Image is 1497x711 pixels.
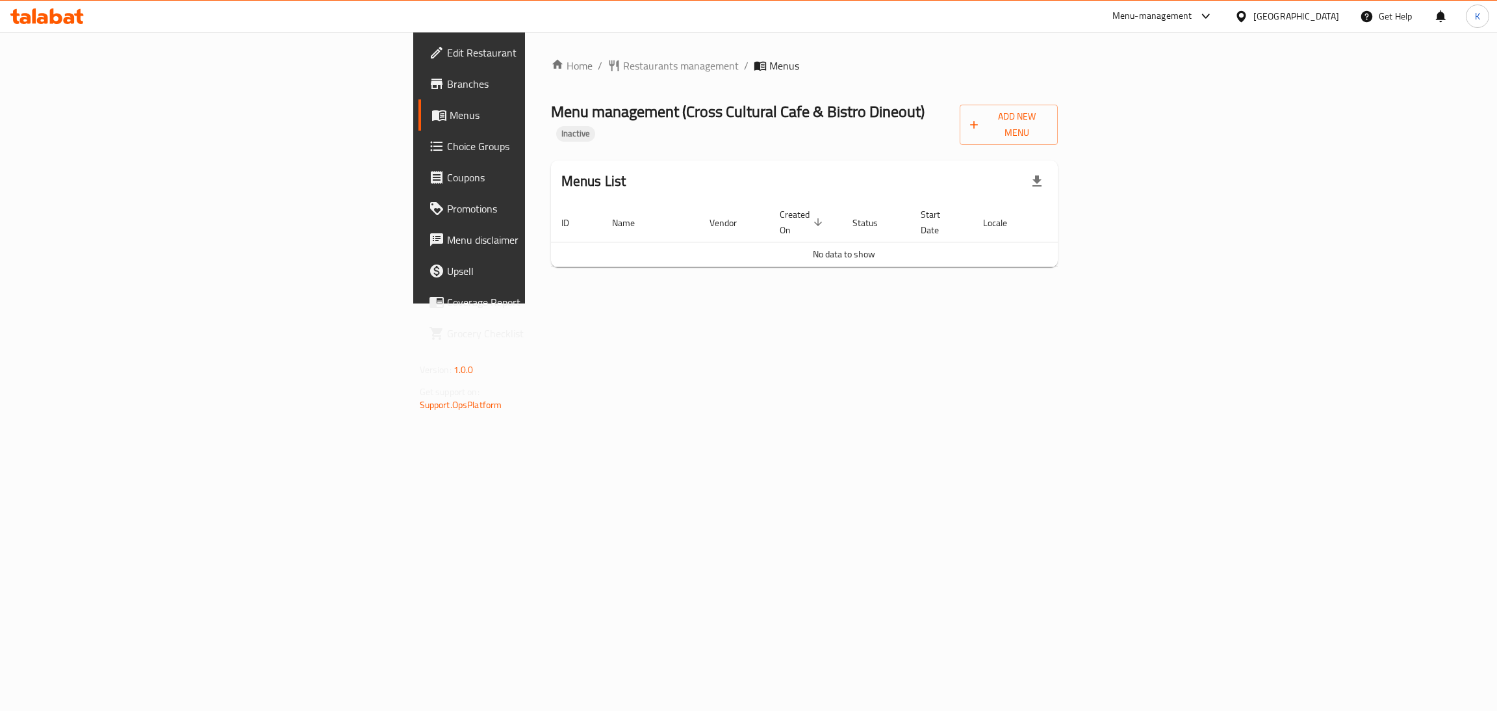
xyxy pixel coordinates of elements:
[1112,8,1192,24] div: Menu-management
[447,170,653,185] span: Coupons
[447,138,653,154] span: Choice Groups
[447,45,653,60] span: Edit Restaurant
[447,232,653,248] span: Menu disclaimer
[418,162,663,193] a: Coupons
[420,361,452,378] span: Version:
[447,263,653,279] span: Upsell
[769,58,799,73] span: Menus
[418,224,663,255] a: Menu disclaimer
[852,215,895,231] span: Status
[418,287,663,318] a: Coverage Report
[983,215,1024,231] span: Locale
[418,193,663,224] a: Promotions
[420,383,480,400] span: Get support on:
[1021,166,1053,197] div: Export file
[447,326,653,341] span: Grocery Checklist
[1253,9,1339,23] div: [GEOGRAPHIC_DATA]
[921,207,957,238] span: Start Date
[551,97,925,126] span: Menu management ( Cross Cultural Cafe & Bistro Dineout )
[418,68,663,99] a: Branches
[813,246,875,263] span: No data to show
[418,37,663,68] a: Edit Restaurant
[447,201,653,216] span: Promotions
[447,294,653,310] span: Coverage Report
[447,76,653,92] span: Branches
[561,215,586,231] span: ID
[418,131,663,162] a: Choice Groups
[744,58,748,73] li: /
[612,215,652,231] span: Name
[1040,203,1137,242] th: Actions
[551,203,1137,267] table: enhanced table
[420,396,502,413] a: Support.OpsPlatform
[608,58,739,73] a: Restaurants management
[970,109,1048,141] span: Add New Menu
[418,99,663,131] a: Menus
[551,58,1058,73] nav: breadcrumb
[710,215,754,231] span: Vendor
[623,58,739,73] span: Restaurants management
[454,361,474,378] span: 1.0.0
[1475,9,1480,23] span: K
[561,172,626,191] h2: Menus List
[450,107,653,123] span: Menus
[418,255,663,287] a: Upsell
[780,207,826,238] span: Created On
[418,318,663,349] a: Grocery Checklist
[960,105,1058,145] button: Add New Menu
